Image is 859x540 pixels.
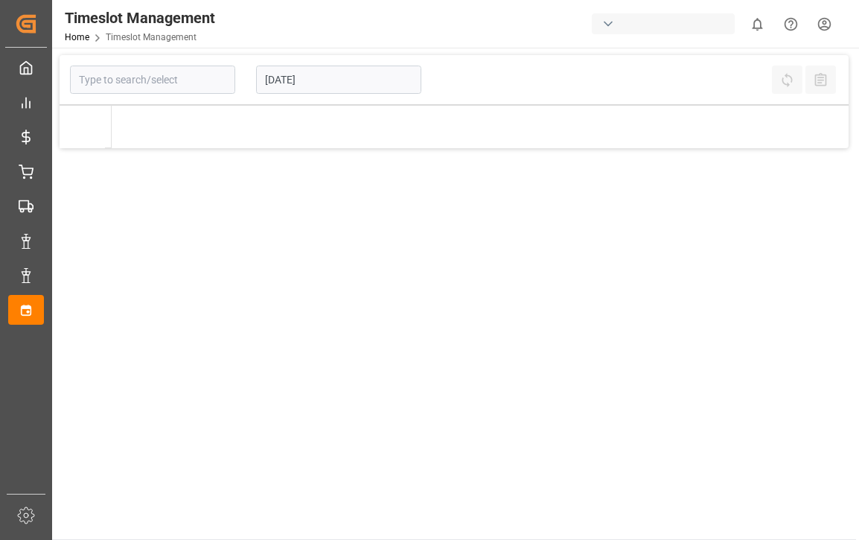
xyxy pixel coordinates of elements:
div: Timeslot Management [65,7,215,29]
input: Type to search/select [70,66,235,94]
input: DD-MM-YYYY [256,66,421,94]
button: show 0 new notifications [741,7,774,41]
button: Help Center [774,7,808,41]
a: Home [65,32,89,42]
